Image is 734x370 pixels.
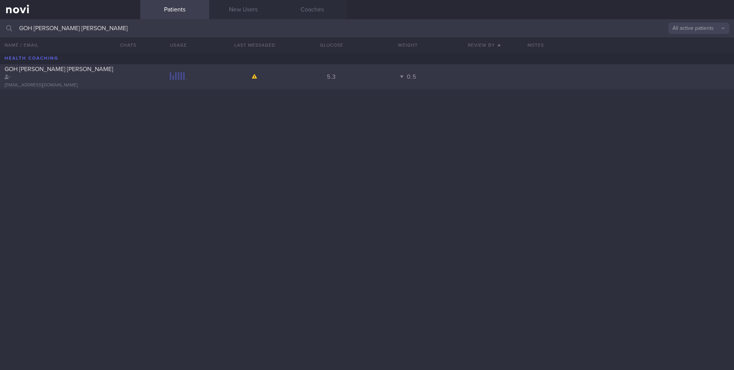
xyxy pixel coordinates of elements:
[140,37,217,53] div: Usage
[5,83,136,88] div: [EMAIL_ADDRESS][DOMAIN_NAME]
[5,66,113,72] span: GOH [PERSON_NAME] [PERSON_NAME]
[293,37,370,53] button: Glucose
[327,74,336,80] span: 5.3
[110,37,140,53] button: Chats
[407,74,416,80] span: 0.5
[523,37,734,53] div: Notes
[370,37,446,53] button: Weight
[217,37,293,53] button: Last Messaged
[668,23,729,34] button: All active patients
[446,37,523,53] button: Review By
